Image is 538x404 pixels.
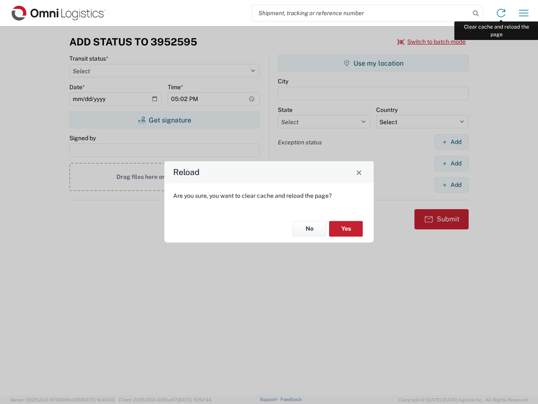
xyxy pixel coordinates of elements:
button: Yes [329,221,363,237]
button: No [293,221,326,237]
p: Are you sure, you want to clear cache and reload the page? [173,192,365,199]
input: Shipment, tracking or reference number [252,5,470,21]
h4: Reload [173,166,200,178]
button: Close [353,166,365,178]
